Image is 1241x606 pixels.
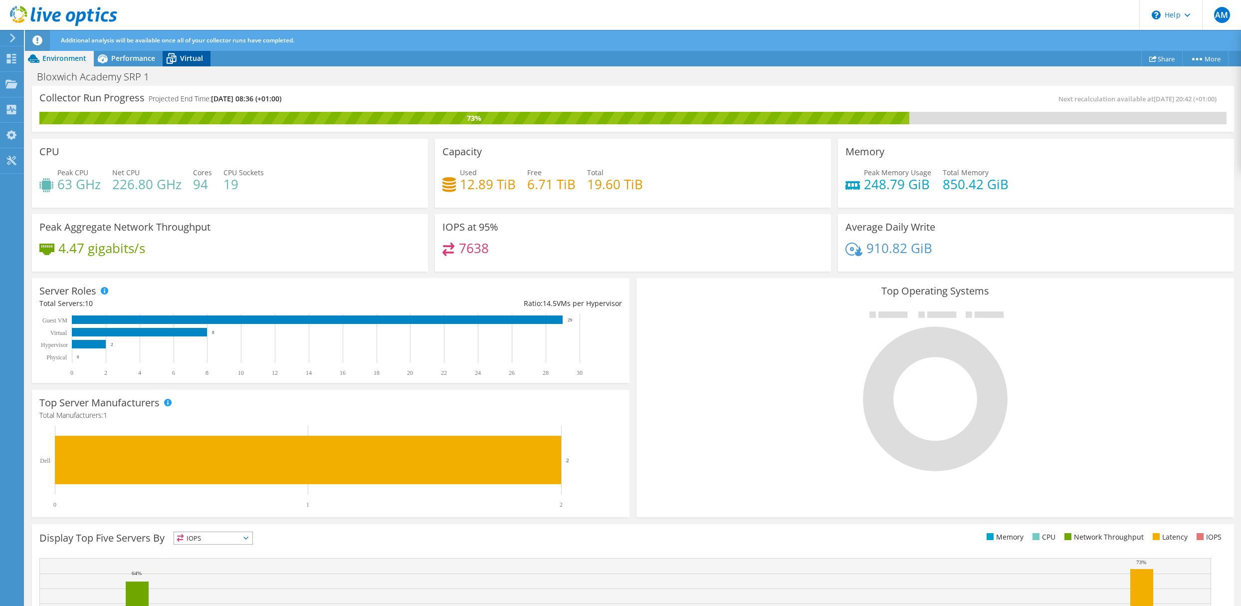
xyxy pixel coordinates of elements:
text: 0 [70,369,73,376]
h1: Bloxwich Academy SRP 1 [32,71,165,82]
span: IOPS [174,532,252,544]
text: 73% [1136,559,1146,565]
span: Next recalculation available at [1058,94,1222,103]
span: [DATE] 08:36 (+01:00) [211,94,281,103]
li: Memory [984,532,1024,543]
span: Total [587,168,604,177]
h3: IOPS at 95% [442,222,498,233]
li: IOPS [1194,532,1222,543]
span: Peak CPU [57,168,88,177]
text: 10 [238,369,244,376]
text: 30 [577,369,583,376]
text: Dell [40,457,50,464]
h4: 94 [193,179,212,190]
h3: CPU [39,146,59,157]
h4: 19 [223,179,264,190]
h4: 12.89 TiB [460,179,516,190]
h4: 7638 [459,243,489,254]
text: 0 [53,501,56,508]
span: Peak Memory Usage [864,168,931,177]
text: 64% [132,570,142,576]
text: Physical [46,354,67,361]
text: 12 [272,369,278,376]
text: 18 [374,369,380,376]
a: More [1182,51,1229,66]
text: 4 [138,369,141,376]
text: 6 [172,369,175,376]
li: Latency [1150,532,1188,543]
h3: Server Roles [39,286,96,297]
h4: Projected End Time: [149,93,281,104]
span: Used [460,168,477,177]
text: 26 [509,369,515,376]
text: 2 [111,342,113,347]
span: Additional analysis will be available once all of your collector runs have completed. [61,36,294,44]
text: Guest VM [42,317,67,324]
h3: Top Operating Systems [644,286,1227,297]
text: 28 [543,369,549,376]
text: 8 [206,369,208,376]
span: Net CPU [112,168,140,177]
text: 24 [475,369,481,376]
h4: 248.79 GiB [864,179,931,190]
text: 20 [407,369,413,376]
span: AM [1214,7,1230,23]
h4: 6.71 TiB [527,179,576,190]
text: 2 [104,369,107,376]
h4: 910.82 GiB [866,243,932,254]
h4: 19.60 TiB [587,179,643,190]
text: 2 [560,501,563,508]
li: Network Throughput [1062,532,1144,543]
text: 8 [212,330,214,335]
li: CPU [1030,532,1055,543]
text: 0 [77,354,79,359]
h3: Average Daily Write [845,222,935,233]
text: Hypervisor [41,341,68,348]
span: Total Memory [943,168,989,177]
span: 14.5 [543,299,557,308]
svg: \n [1152,10,1161,19]
h3: Top Server Manufacturers [39,397,160,408]
text: 2 [566,457,569,463]
h3: Peak Aggregate Network Throughput [39,222,210,233]
text: 16 [340,369,346,376]
div: Ratio: VMs per Hypervisor [331,298,622,309]
text: 1 [306,501,309,508]
div: 73% [39,113,909,124]
span: CPU Sockets [223,168,264,177]
h4: 226.80 GHz [112,179,182,190]
span: Cores [193,168,212,177]
text: Virtual [50,329,67,336]
h4: 63 GHz [57,179,101,190]
h4: Total Manufacturers: [39,410,622,421]
a: Share [1141,51,1183,66]
text: 22 [441,369,447,376]
span: [DATE] 20:42 (+01:00) [1154,94,1217,103]
h3: Capacity [442,146,482,157]
text: 14 [306,369,312,376]
span: Virtual [180,53,203,63]
h4: 4.47 gigabits/s [58,243,145,254]
span: 1 [103,410,107,420]
h4: 850.42 GiB [943,179,1009,190]
h3: Memory [845,146,884,157]
div: Total Servers: [39,298,331,309]
text: 29 [568,317,573,322]
span: Environment [42,53,86,63]
span: Performance [111,53,155,63]
span: 10 [85,299,93,308]
span: Free [527,168,542,177]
